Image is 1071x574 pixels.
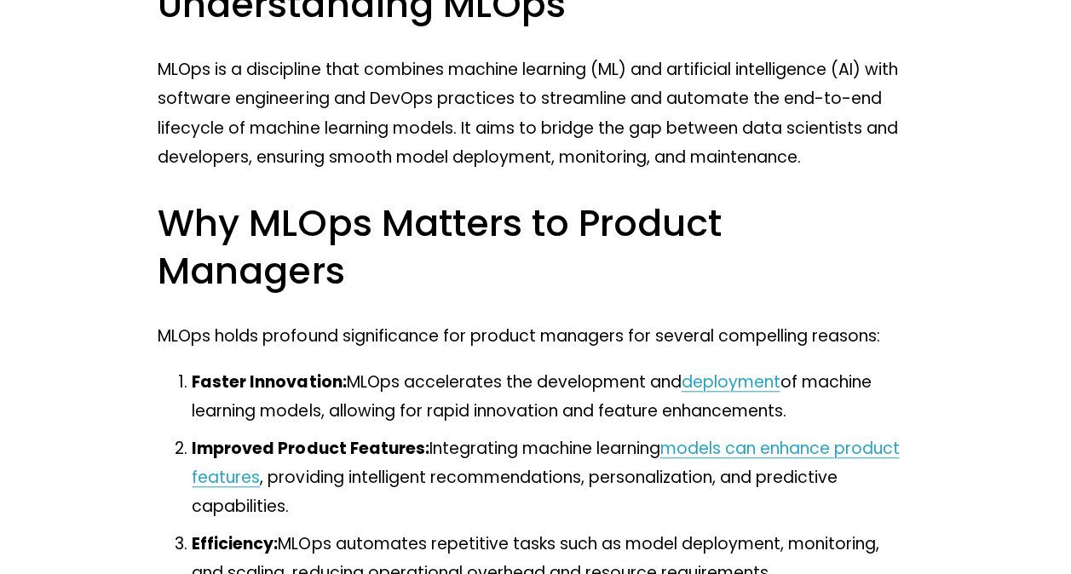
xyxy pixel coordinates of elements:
[681,370,780,393] a: deployment
[192,434,913,522] p: Integrating machine learning , providing intelligent recommendations, personalization, and predic...
[192,370,346,393] strong: Faster Innovation:
[192,437,899,489] a: models can enhance product features
[192,532,278,555] strong: Efficiency:
[158,55,913,172] p: MLOps is a discipline that combines machine learning (ML) and artificial intelligence (AI) with s...
[192,437,429,460] strong: Improved Product Features:
[158,322,913,351] p: MLOps holds profound significance for product managers for several compelling reasons:
[158,199,913,295] h2: Why MLOps Matters to Product Managers
[192,368,913,426] p: MLOps accelerates the development and of machine learning models, allowing for rapid innovation a...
